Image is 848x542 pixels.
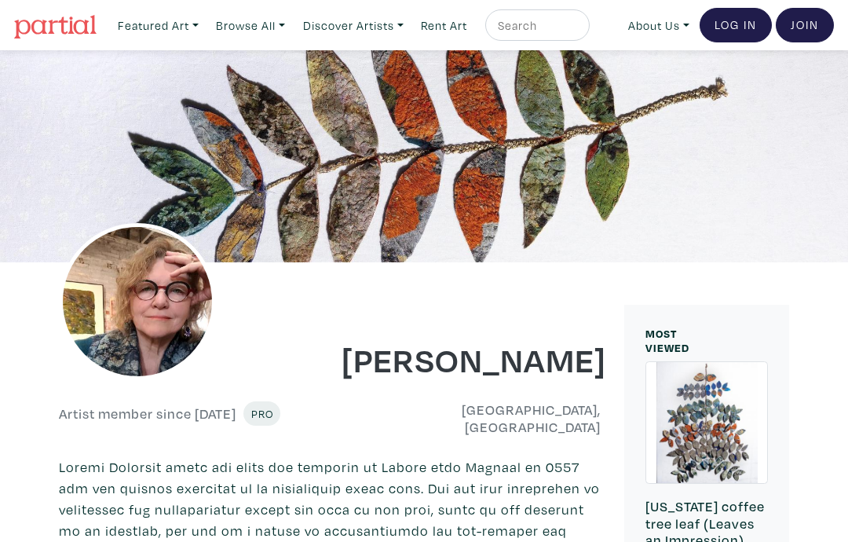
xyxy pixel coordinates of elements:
[296,9,411,42] a: Discover Artists
[111,9,206,42] a: Featured Art
[342,401,601,435] h6: [GEOGRAPHIC_DATA], [GEOGRAPHIC_DATA]
[700,8,772,42] a: Log In
[776,8,834,42] a: Join
[496,16,575,35] input: Search
[59,405,236,423] h6: Artist member since [DATE]
[209,9,292,42] a: Browse All
[414,9,474,42] a: Rent Art
[342,338,601,380] h1: [PERSON_NAME]
[645,326,689,355] small: MOST VIEWED
[59,223,216,380] img: phpThumb.php
[250,406,273,421] span: Pro
[621,9,696,42] a: About Us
